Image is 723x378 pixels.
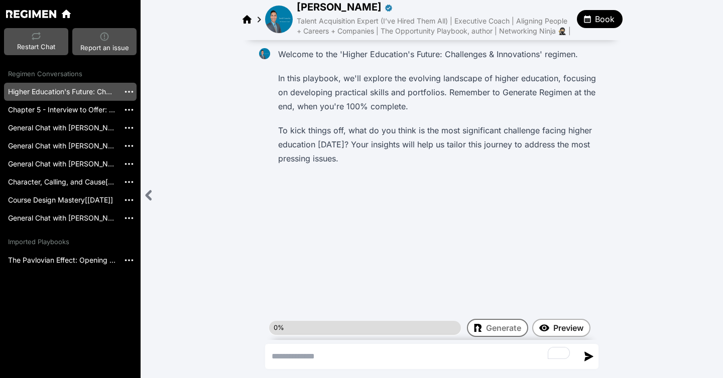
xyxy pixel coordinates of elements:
a: Regimen home [60,8,72,20]
a: Regimen home [6,10,56,18]
div: Close sidebar [141,185,157,206]
button: Preview [532,319,590,337]
span: Book [595,13,615,25]
img: avatar of David Camacho [265,6,293,33]
img: send message [584,351,593,361]
a: Character, Calling, and Cause[[DATE]] [4,173,119,191]
a: General Chat with [PERSON_NAME] [20250902_054517] [4,119,119,137]
span: Restart Chat [17,42,55,52]
img: More options [124,213,135,224]
img: David Camacho [259,48,270,59]
span: Generate [486,322,521,334]
img: More options [124,255,135,266]
div: Imported Playbooks [4,237,137,247]
img: More options [124,195,135,206]
span: Preview [553,322,583,334]
a: Course Design Mastery[[DATE]] [4,191,119,209]
img: More options [124,176,135,187]
a: General Chat with [PERSON_NAME] [20250723_161825] [4,137,119,155]
button: Restart ChatRestart Chat [4,28,68,55]
div: Please start chat to enable generate playbook button [467,319,528,337]
span: Talent Acquisition Expert (I’ve Hired Them All) | Executive Coach | Aligning People + Careers + C... [297,17,571,35]
img: More options [124,86,135,97]
a: Higher Education's Future: Challenges & Innovations [4,83,119,101]
div: Regimen Conversations [4,69,137,79]
img: More options [124,104,135,115]
img: More options [124,140,135,151]
a: Chapter 5 - Interview to Offer: Trusted Advisor Framework[[DATE]] [4,101,119,119]
a: Regimen home [241,13,253,25]
p: Welcome to the 'Higher Education's Future: Challenges & Innovations' regimen. [278,47,600,61]
textarea: To enrich screen reader interactions, please activate Accessibility in Grammarly extension settings [266,344,578,368]
a: The Pavlovian Effect: Opening the door to conversation on LinkedIn[[DATE]] [4,251,119,269]
img: More options [124,158,135,169]
p: In this playbook, we'll explore the evolving landscape of higher education, focusing on developin... [278,71,600,113]
img: Report an issue [100,32,109,41]
button: Book [577,10,623,28]
a: General Chat with [PERSON_NAME] [20250512_164203] [4,209,119,227]
span: Report an issue [80,43,129,53]
img: More options [124,122,135,133]
a: General Chat with [PERSON_NAME] [20250718_164647] [4,155,119,173]
img: Regimen logo [6,10,56,18]
img: Restart Chat [32,32,41,40]
button: Generate [467,319,528,337]
button: Report an issueReport an issue [72,28,137,55]
p: To kick things off, what do you think is the most significant challenge facing higher education [... [278,123,600,165]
